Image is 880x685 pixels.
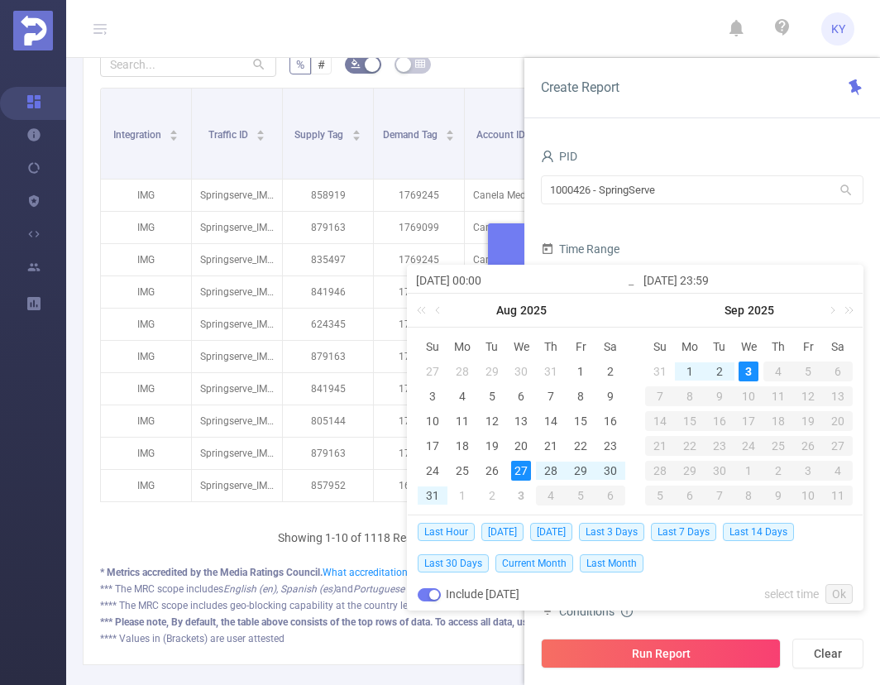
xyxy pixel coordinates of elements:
td: September 6, 2025 [595,483,625,508]
p: Springserve_IMG_CTV [192,405,282,437]
span: Su [645,339,675,354]
div: 4 [823,461,853,481]
p: Canela Media [1113] [465,180,555,211]
div: Include [DATE] [418,578,519,610]
div: 26 [793,436,823,456]
p: IMG [101,373,191,405]
td: October 4, 2025 [823,458,853,483]
td: August 1, 2025 [566,359,595,384]
td: September 15, 2025 [675,409,705,434]
td: August 24, 2025 [418,458,447,483]
div: 6 [675,486,705,505]
td: September 23, 2025 [705,434,734,458]
td: August 22, 2025 [566,434,595,458]
div: 11 [823,486,853,505]
td: September 16, 2025 [705,409,734,434]
i: English (en), Spanish (es) [223,583,336,595]
div: 5 [566,486,595,505]
div: 19 [793,411,823,431]
div: 16 [705,411,734,431]
td: September 9, 2025 [705,384,734,409]
span: Time Range [541,242,619,256]
div: 2 [482,486,502,505]
div: 9 [763,486,793,505]
td: October 7, 2025 [705,483,734,508]
th: Fri [566,334,595,359]
td: September 24, 2025 [734,434,764,458]
td: August 15, 2025 [566,409,595,434]
p: 1787994 [374,405,464,437]
td: October 1, 2025 [734,458,764,483]
th: Wed [507,334,537,359]
div: 11 [763,386,793,406]
i: icon: user [541,150,554,163]
p: Springserve_IMG_CTV [192,470,282,501]
td: August 14, 2025 [536,409,566,434]
td: September 28, 2025 [645,458,675,483]
span: Conditions [559,605,633,618]
td: August 21, 2025 [536,434,566,458]
p: 841946 [283,276,373,308]
div: 27 [511,461,531,481]
div: *** The MRC scope includes and , which you can filter in the language dimension. [100,582,833,596]
td: July 31, 2025 [536,359,566,384]
span: Create Report [541,79,619,95]
td: August 2, 2025 [595,359,625,384]
div: 10 [793,486,823,505]
i: icon: table [415,59,425,69]
i: icon: caret-up [256,127,265,132]
p: Springserve_IMG_CTV [192,276,282,308]
a: Next year (Control + right) [835,294,857,327]
td: October 2, 2025 [763,458,793,483]
td: September 1, 2025 [675,359,705,384]
a: Next month (PageDown) [824,294,839,327]
div: 21 [645,436,675,456]
span: [DATE] [481,523,524,541]
input: End date [643,271,854,290]
span: Last 3 Days [579,523,644,541]
div: 17 [734,411,764,431]
p: 624345 [283,309,373,340]
div: 27 [823,436,853,456]
div: 27 [423,362,442,381]
input: Search... [100,50,276,77]
div: 31 [423,486,442,505]
p: 858919 [283,180,373,211]
td: September 4, 2025 [536,483,566,508]
span: Traffic ID [208,129,251,141]
td: August 25, 2025 [447,458,477,483]
div: 31 [650,362,670,381]
p: 1727886 [374,341,464,372]
div: 29 [571,461,591,481]
td: August 27, 2025 [507,458,537,483]
div: 5 [793,362,823,381]
a: 2025 [519,294,548,327]
p: 1769245 [374,180,464,211]
span: Supply Tag [294,129,346,141]
a: select time [764,578,819,610]
p: 805144 [283,405,373,437]
td: August 28, 2025 [536,458,566,483]
span: PID [541,150,577,163]
div: **** The MRC scope includes geo-blocking capability at the country level only, which can be filte... [100,598,833,613]
img: Protected Media [13,11,53,50]
li: Showing 1-10 of 1118 Results [278,525,431,552]
p: IMG [101,309,191,340]
div: 30 [511,362,531,381]
span: Mo [447,339,477,354]
div: 1 [571,362,591,381]
p: 1769245 [374,309,464,340]
span: Account ID [476,129,528,141]
div: 14 [541,411,561,431]
div: 8 [571,386,591,406]
div: 8 [734,486,764,505]
div: 3 [423,386,442,406]
p: Canela Media [1113] [465,212,555,243]
td: September 21, 2025 [645,434,675,458]
div: Sort [256,127,265,137]
td: August 31, 2025 [418,483,447,508]
div: 20 [511,436,531,456]
div: 30 [705,461,734,481]
td: October 3, 2025 [793,458,823,483]
th: Thu [536,334,566,359]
